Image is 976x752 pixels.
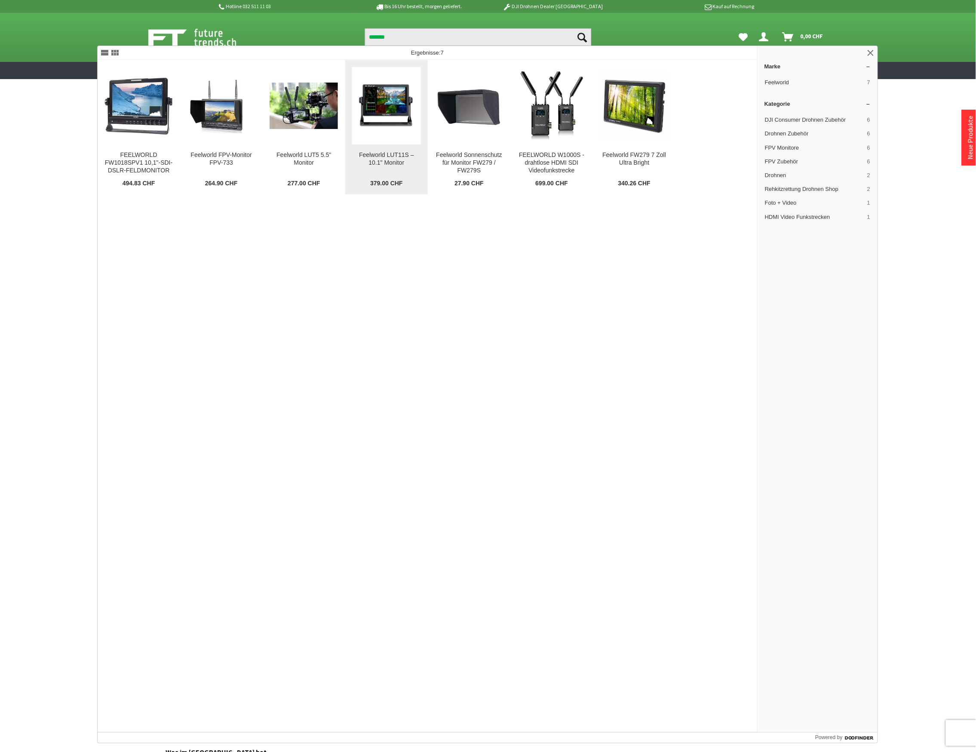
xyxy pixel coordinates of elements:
[511,60,593,194] a: FEELWORLD W1000S - drahtlose HDMI SDI Videofunkstrecke FEELWORLD W1000S - drahtlose HDMI SDI Vide...
[765,144,864,152] span: FPV Monitore
[815,734,842,742] span: Powered by
[365,28,591,46] input: Produkt, Marke, Kategorie, EAN, Artikelnummer…
[148,27,255,48] img: Shop Futuretrends - zur Startseite wechseln
[263,60,345,194] a: Feelworld LUT5 5.5" Monitor Feelworld LUT5 5.5" Monitor 277.00 CHF
[441,49,444,56] span: 7
[867,116,870,124] span: 6
[205,180,237,187] span: 264.90 CHF
[573,28,591,46] button: Suchen
[454,180,484,187] span: 27.90 CHF
[867,213,870,221] span: 1
[270,151,338,167] div: Feelworld LUT5 5.5" Monitor
[593,60,675,194] a: Feelworld FW279 7 Zoll Ultra Bright Feelworld FW279 7 Zoll Ultra Bright 340.26 CHF
[758,60,878,73] a: Marke
[765,172,864,179] span: Drohnen
[765,130,864,138] span: Drohnen Zubehör
[217,1,351,12] p: Hotline 032 511 11 03
[180,60,262,194] a: Feelworld FPV-Monitor FPV-733 Feelworld FPV-Monitor FPV-733 264.90 CHF
[411,49,444,56] span: Ergebnisse:
[435,71,503,140] img: Feelworld Sonnenschutz für Monitor FW279 / FW279S
[123,180,155,187] span: 494.83 CHF
[486,1,620,12] p: DJI Drohnen Dealer [GEOGRAPHIC_DATA]
[370,180,402,187] span: 379.00 CHF
[104,71,173,140] img: FEELWORLD FW1018SPV1 10,1"-SDI-DSLR-FELDMONITOR
[815,733,878,743] a: Powered by
[867,172,870,179] span: 2
[288,180,320,187] span: 277.00 CHF
[270,82,338,130] img: Feelworld LUT5 5.5" Monitor
[518,151,586,175] div: FEELWORLD W1000S - drahtlose HDMI SDI Videofunkstrecke
[352,151,420,167] div: Feelworld LUT11S – 10.1" Monitor
[618,180,651,187] span: 340.26 CHF
[600,151,669,167] div: Feelworld FW279 7 Zoll Ultra Bright
[435,151,503,175] div: Feelworld Sonnenschutz für Monitor FW279 / FW279S
[801,29,823,43] span: 0,00 CHF
[600,71,669,140] img: Feelworld FW279 7 Zoll Ultra Bright
[867,144,870,152] span: 6
[867,199,870,207] span: 1
[351,1,485,12] p: Bis 16 Uhr bestellt, morgen geliefert.
[867,79,870,86] span: 7
[779,28,828,46] a: Warenkorb
[765,116,864,124] span: DJI Consumer Drohnen Zubehör
[187,78,255,133] img: Feelworld FPV-Monitor FPV-733
[867,185,870,193] span: 2
[352,71,420,140] img: Feelworld LUT11S – 10.1" Monitor
[765,79,864,86] span: Feelworld
[518,71,586,140] img: FEELWORLD W1000S - drahtlose HDMI SDI Videofunkstrecke
[765,213,864,221] span: HDMI Video Funkstrecken
[966,116,975,160] a: Neue Produkte
[867,130,870,138] span: 6
[765,199,864,207] span: Foto + Video
[345,60,427,194] a: Feelworld LUT11S – 10.1" Monitor Feelworld LUT11S – 10.1" Monitor 379.00 CHF
[620,1,754,12] p: Kauf auf Rechnung
[187,151,255,167] div: Feelworld FPV-Monitor FPV-733
[428,60,510,194] a: Feelworld Sonnenschutz für Monitor FW279 / FW279S Feelworld Sonnenschutz für Monitor FW279 / FW27...
[765,158,864,166] span: FPV Zubehör
[756,28,776,46] a: Hi, Serdar - Dein Konto
[104,151,173,175] div: FEELWORLD FW1018SPV1 10,1"-SDI-DSLR-FELDMONITOR
[765,185,864,193] span: Rehkitzrettung Drohnen Shop
[735,28,752,46] a: Meine Favoriten
[758,97,878,110] a: Kategorie
[867,158,870,166] span: 6
[98,60,180,194] a: FEELWORLD FW1018SPV1 10,1"-SDI-DSLR-FELDMONITOR FEELWORLD FW1018SPV1 10,1"-SDI-DSLR-FELDMONITOR 4...
[535,180,568,187] span: 699.00 CHF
